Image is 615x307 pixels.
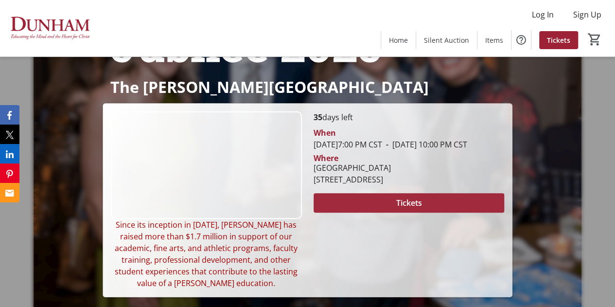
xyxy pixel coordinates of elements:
img: The Dunham School's Logo [6,4,92,53]
button: Log In [524,7,562,22]
span: Log In [532,9,554,20]
span: Tickets [547,35,570,45]
span: Sign Up [573,9,601,20]
a: Items [477,31,511,49]
span: [DATE] 7:00 PM CST [314,139,382,150]
a: Tickets [539,31,578,49]
div: When [314,127,336,139]
span: - [382,139,392,150]
span: 35 [314,112,322,123]
span: Silent Auction [424,35,469,45]
button: Sign Up [565,7,609,22]
span: Tickets [396,197,422,209]
span: Home [389,35,408,45]
span: Items [485,35,503,45]
img: Campaign CTA Media Photo [111,111,302,219]
div: [STREET_ADDRESS] [314,174,391,185]
p: days left [314,111,505,123]
p: The [PERSON_NAME][GEOGRAPHIC_DATA] [110,78,505,95]
span: [DATE] 10:00 PM CST [382,139,467,150]
div: Where [314,154,338,162]
button: Cart [586,31,603,48]
a: Silent Auction [416,31,477,49]
a: Home [381,31,416,49]
span: Since its inception in [DATE], [PERSON_NAME] has raised more than $1.7 million in support of our ... [115,219,298,289]
div: [GEOGRAPHIC_DATA] [314,162,391,174]
button: Tickets [314,193,505,213]
button: Help [511,30,531,50]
